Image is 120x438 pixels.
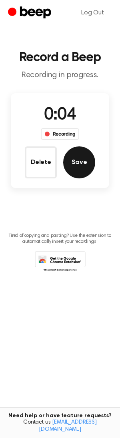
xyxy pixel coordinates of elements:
p: Recording in progress. [6,70,114,80]
a: Log Out [73,3,112,22]
a: [EMAIL_ADDRESS][DOMAIN_NAME] [39,420,97,432]
div: Recording [41,128,80,140]
button: Save Audio Record [63,146,95,178]
h1: Record a Beep [6,51,114,64]
a: Beep [8,5,53,21]
button: Delete Audio Record [25,146,57,178]
span: 0:04 [44,107,76,124]
p: Tired of copying and pasting? Use the extension to automatically insert your recordings. [6,233,114,245]
span: Contact us [5,419,115,433]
